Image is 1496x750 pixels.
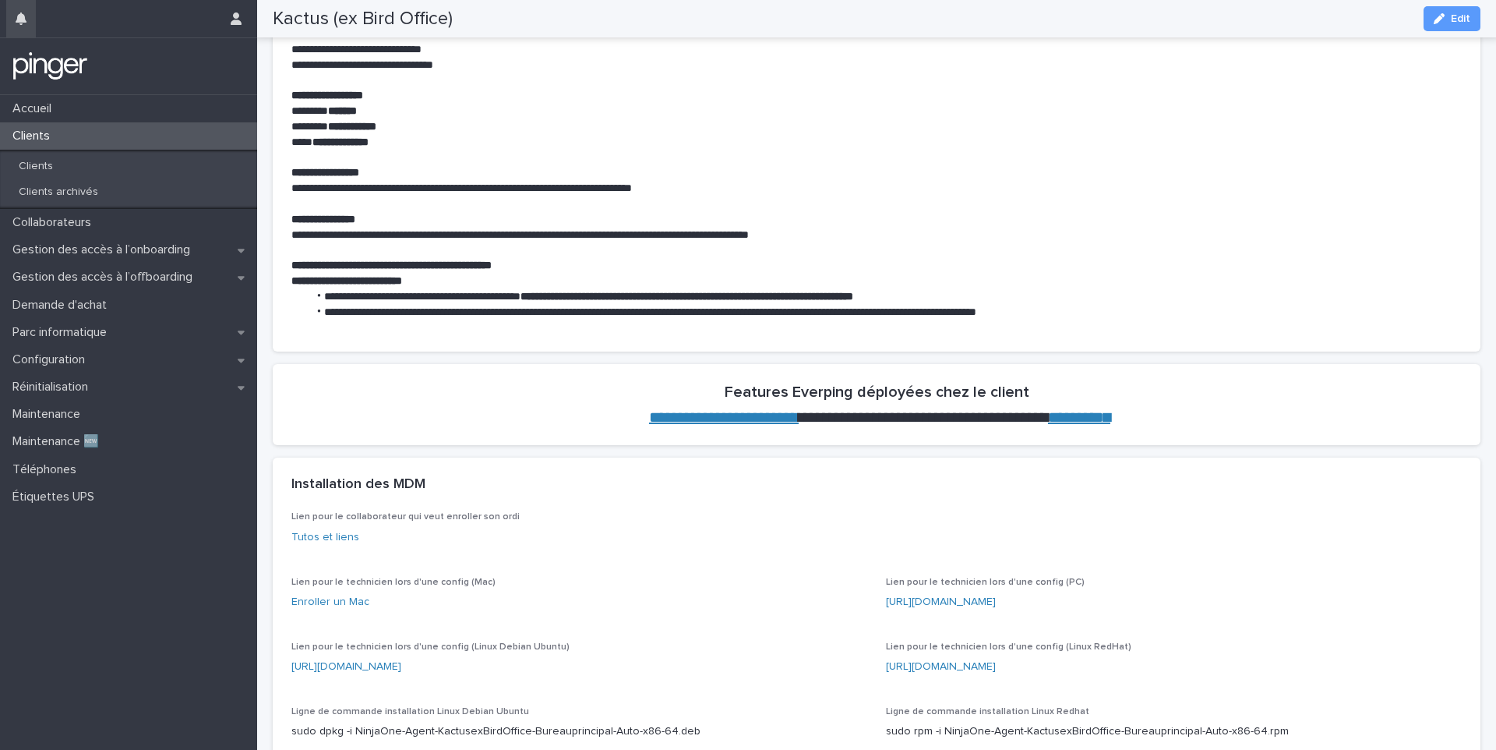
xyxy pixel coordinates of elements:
h2: Installation des MDM [291,476,425,494]
span: Lien pour le technicien lors d'une config (PC) [886,578,1085,587]
p: Étiquettes UPS [6,490,107,504]
p: Gestion des accès à l’onboarding [6,242,203,257]
p: Demande d'achat [6,298,119,313]
p: Clients [6,160,65,173]
h2: Kactus (ex Bird Office) [273,8,453,30]
span: Lien pour le technicien lors d'une config (Linux RedHat) [886,642,1131,652]
p: Maintenance 🆕 [6,434,111,449]
p: sudo dpkg -i NinjaOne-Agent-KactusexBirdOffice-Bureauprincipal-Auto-x86-64.deb [291,723,867,740]
p: Configuration [6,352,97,367]
p: Parc informatique [6,325,119,340]
p: Gestion des accès à l’offboarding [6,270,205,285]
a: [URL][DOMAIN_NAME] [291,661,401,672]
span: Ligne de commande installation Linux Debian Ubuntu [291,707,529,716]
span: Lien pour le collaborateur qui veut enroller son ordi [291,512,520,522]
a: Tutos et liens [291,532,359,543]
p: Accueil [6,101,64,116]
p: Collaborateurs [6,215,104,230]
p: sudo rpm -i NinjaOne-Agent-KactusexBirdOffice-Bureauprincipal-Auto-x86-64.rpm [886,723,1462,740]
p: Clients [6,129,62,143]
p: Maintenance [6,407,93,422]
h2: Features Everping déployées chez le client [725,383,1029,402]
a: [URL][DOMAIN_NAME] [886,596,996,607]
button: Edit [1424,6,1480,31]
span: Lien pour le technicien lors d'une config (Linux Debian Ubuntu) [291,642,570,652]
a: [URL][DOMAIN_NAME] [886,661,996,672]
span: Ligne de commande installation Linux Redhat [886,707,1089,716]
a: Enroller un Mac [291,596,369,607]
p: Clients archivés [6,186,111,199]
span: Lien pour le technicien lors d'une config (Mac) [291,578,496,587]
p: Réinitialisation [6,380,101,394]
p: Téléphones [6,462,89,477]
img: mTgBEunGTSyRkCgitkcU [12,51,88,82]
span: Edit [1451,13,1470,24]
